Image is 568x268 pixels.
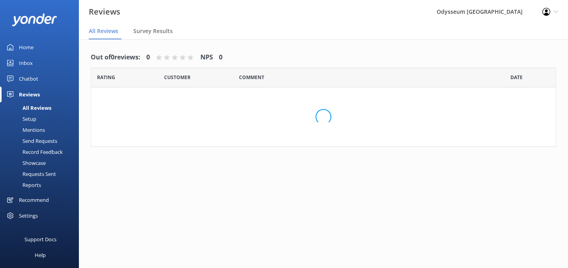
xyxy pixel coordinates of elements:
[5,124,79,135] a: Mentions
[24,231,56,247] div: Support Docs
[97,74,115,81] span: Date
[5,113,36,124] div: Setup
[510,74,523,81] span: Date
[5,179,41,190] div: Reports
[19,71,38,87] div: Chatbot
[164,74,191,81] span: Date
[35,247,46,263] div: Help
[19,39,34,55] div: Home
[5,168,79,179] a: Requests Sent
[5,135,79,146] a: Send Requests
[133,27,173,35] span: Survey Results
[5,146,63,157] div: Record Feedback
[5,113,79,124] a: Setup
[5,157,46,168] div: Showcase
[5,102,79,113] a: All Reviews
[5,146,79,157] a: Record Feedback
[89,6,120,18] h3: Reviews
[89,27,118,35] span: All Reviews
[5,135,57,146] div: Send Requests
[5,179,79,190] a: Reports
[91,52,140,63] h4: Out of 0 reviews:
[19,192,49,208] div: Recommend
[239,74,264,81] span: Question
[200,52,213,63] h4: NPS
[19,87,40,102] div: Reviews
[5,157,79,168] a: Showcase
[19,208,38,224] div: Settings
[12,13,57,26] img: yonder-white-logo.png
[5,102,51,113] div: All Reviews
[5,168,56,179] div: Requests Sent
[5,124,45,135] div: Mentions
[146,52,150,63] h4: 0
[19,55,33,71] div: Inbox
[219,52,222,63] h4: 0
